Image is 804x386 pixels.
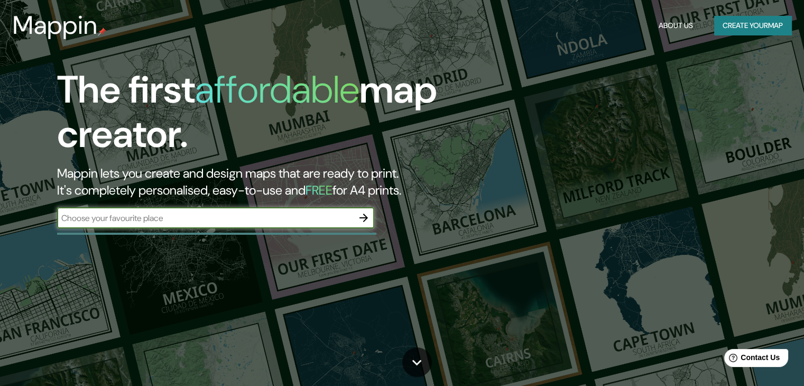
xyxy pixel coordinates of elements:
[195,65,359,114] h1: affordable
[57,165,459,199] h2: Mappin lets you create and design maps that are ready to print. It's completely personalised, eas...
[57,212,353,224] input: Choose your favourite place
[710,345,792,374] iframe: Help widget launcher
[306,182,332,198] h5: FREE
[13,11,98,40] h3: Mappin
[57,68,459,165] h1: The first map creator.
[714,16,791,35] button: Create yourmap
[654,16,697,35] button: About Us
[98,27,106,36] img: mappin-pin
